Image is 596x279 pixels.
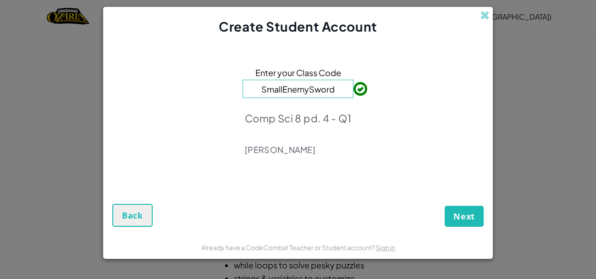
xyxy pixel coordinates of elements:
[255,66,341,79] span: Enter your Class Code
[122,210,143,221] span: Back
[445,206,484,227] button: Next
[201,243,376,252] span: Already have a CodeCombat Teacher or Student account?
[245,112,351,125] p: Comp Sci 8 pd. 4 - Q1
[245,144,351,155] p: [PERSON_NAME]
[219,18,377,34] span: Create Student Account
[112,204,153,227] button: Back
[453,211,475,222] span: Next
[376,243,395,252] a: Sign in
